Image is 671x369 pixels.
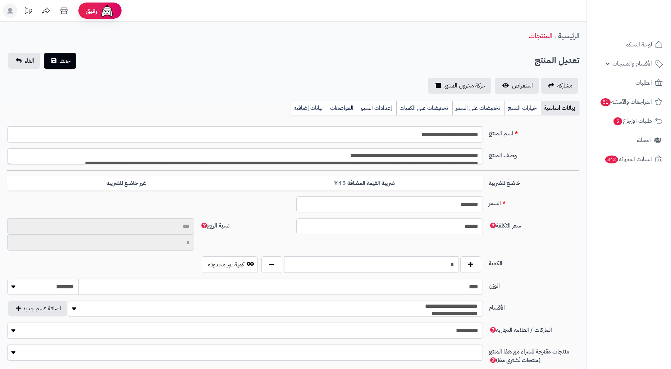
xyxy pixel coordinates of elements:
[7,176,245,191] label: غير خاضع للضريبه
[625,40,652,50] span: لوحة التحكم
[601,98,611,106] span: 51
[25,57,34,65] span: الغاء
[591,93,667,111] a: المراجعات والأسئلة51
[44,53,76,69] button: حفظ
[327,101,358,115] a: المواصفات
[591,150,667,168] a: السلات المتروكة342
[291,101,327,115] a: بيانات إضافية
[512,81,533,90] span: استعراض
[635,78,652,88] span: الطلبات
[428,78,491,94] a: حركة مخزون المنتج
[557,81,572,90] span: مشاركه
[358,101,396,115] a: إعدادات السيو
[245,176,483,191] label: ضريبة القيمة المضافة 15%
[86,6,97,15] span: رفيق
[505,101,541,115] a: خيارات المنتج
[489,347,569,365] span: (اكتب بداية حرف أي كلمة لتظهر القائمة المنسدلة للاستكمال التلقائي)
[613,117,622,125] span: 5
[612,59,652,69] span: الأقسام والمنتجات
[591,131,667,149] a: العملاء
[591,36,667,53] a: لوحة التحكم
[495,78,539,94] a: استعراض
[637,135,651,145] span: العملاء
[541,78,578,94] a: مشاركه
[529,30,552,41] a: المنتجات
[486,148,582,160] label: وصف المنتج
[8,301,67,316] button: اضافة قسم جديد
[200,221,229,230] span: لن يظهر للعميل النهائي ويستخدم في تقارير الأرباح
[591,74,667,91] a: الطلبات
[613,116,652,126] span: طلبات الإرجاع
[486,279,582,290] label: الوزن
[605,156,618,163] span: 342
[486,126,582,138] label: اسم المنتج
[8,53,40,69] a: الغاء
[100,4,114,18] img: ai-face.png
[452,101,505,115] a: تخفيضات على السعر
[19,4,37,20] a: تحديثات المنصة
[489,326,552,334] span: (اكتب بداية حرف أي كلمة لتظهر القائمة المنسدلة للاستكمال التلقائي)
[591,112,667,130] a: طلبات الإرجاع5
[486,301,582,312] label: الأقسام
[60,57,70,65] span: حفظ
[396,101,452,115] a: تخفيضات على الكميات
[604,154,652,164] span: السلات المتروكة
[444,81,485,90] span: حركة مخزون المنتج
[558,30,579,41] a: الرئيسية
[486,196,582,208] label: السعر
[541,101,579,115] a: بيانات أساسية
[535,53,579,68] h2: تعديل المنتج
[486,256,582,268] label: الكمية
[486,176,582,188] label: خاضع للضريبة
[489,221,521,230] span: لن يظهر للعميل النهائي ويستخدم في تقارير الأرباح
[600,97,652,107] span: المراجعات والأسئلة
